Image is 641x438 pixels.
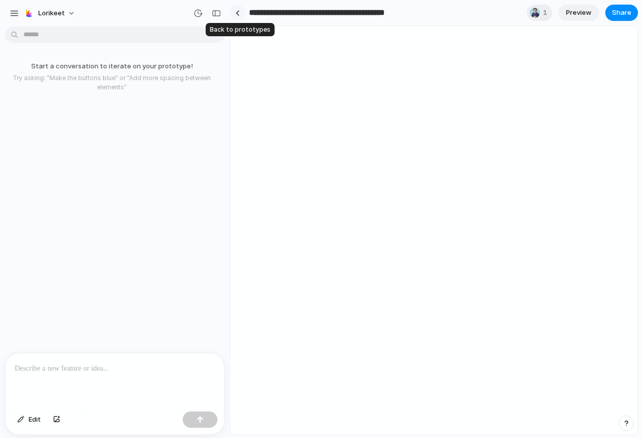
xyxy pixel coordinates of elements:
[29,415,41,425] span: Edit
[206,23,275,36] div: Back to prototypes
[12,411,46,428] button: Edit
[605,5,638,21] button: Share
[543,8,550,18] span: 1
[4,74,219,92] p: Try asking: "Make the buttons blue" or "Add more spacing between elements"
[4,61,219,71] p: Start a conversation to iterate on your prototype!
[38,8,65,18] span: Lorikeet
[566,8,591,18] span: Preview
[612,8,631,18] span: Share
[527,5,552,21] div: 1
[558,5,599,21] a: Preview
[20,5,81,21] button: Lorikeet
